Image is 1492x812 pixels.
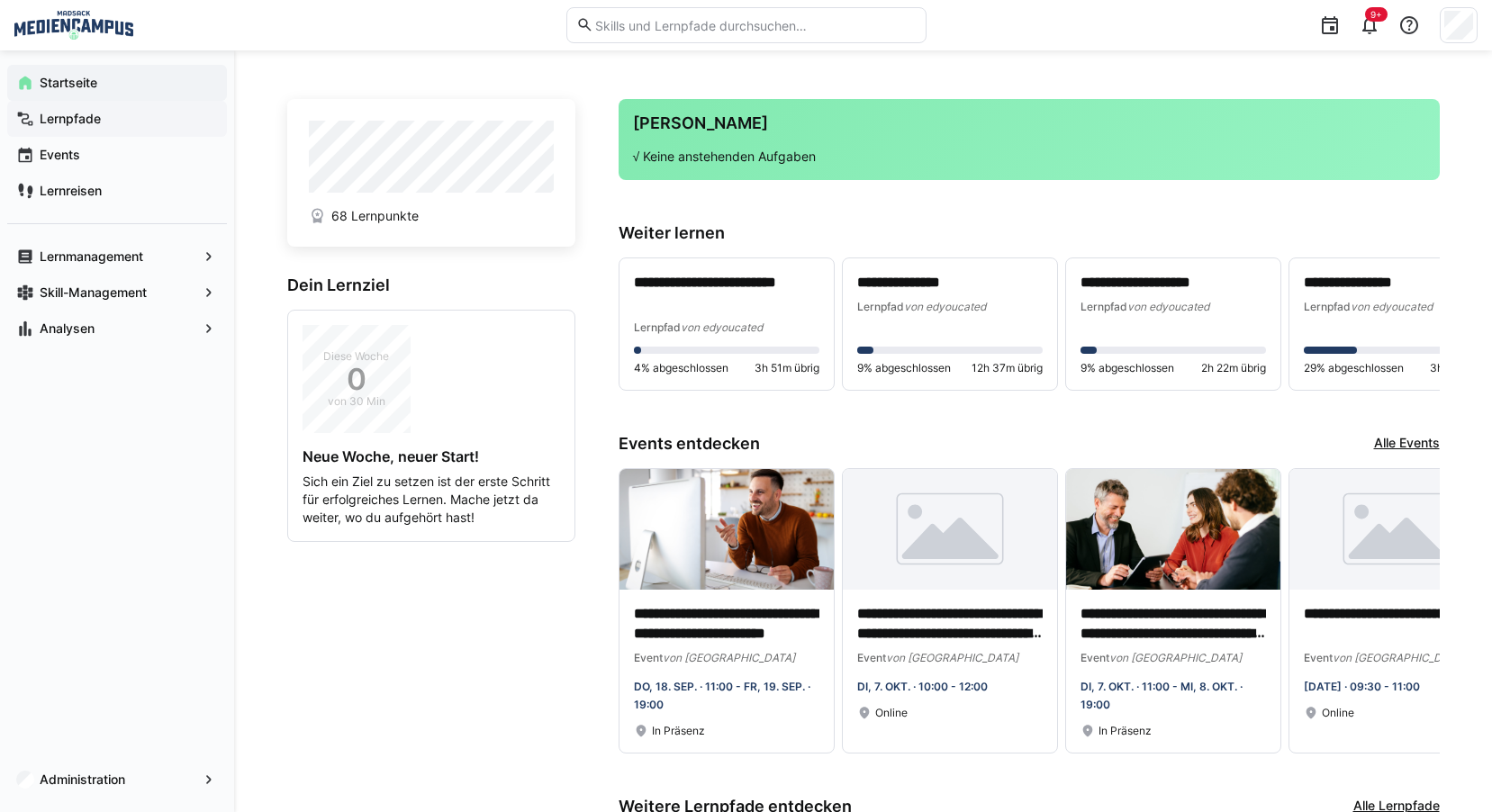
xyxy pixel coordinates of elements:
[857,300,904,313] span: Lernpfad
[1081,651,1109,664] span: Event
[652,724,705,738] span: In Präsenz
[904,300,986,313] span: von edyoucated
[633,148,1425,166] p: √ Keine anstehenden Aufgaben
[1109,651,1242,664] span: von [GEOGRAPHIC_DATA]
[1304,361,1404,375] span: 29% abgeschlossen
[1081,300,1127,313] span: Lernpfad
[619,223,1440,243] h3: Weiter lernen
[1304,300,1351,313] span: Lernpfad
[331,207,419,225] span: 68 Lernpunkte
[857,680,988,693] span: Di, 7. Okt. · 10:00 - 12:00
[1430,361,1489,375] span: 3h 9m übrig
[1333,651,1465,664] span: von [GEOGRAPHIC_DATA]
[634,651,663,664] span: Event
[1081,680,1243,711] span: Di, 7. Okt. · 11:00 - Mi, 8. Okt. · 19:00
[857,361,951,375] span: 9% abgeschlossen
[755,361,819,375] span: 3h 51m übrig
[1370,9,1382,20] span: 9+
[875,706,908,720] span: Online
[303,447,560,465] h4: Neue Woche, neuer Start!
[857,651,886,664] span: Event
[619,434,760,454] h3: Events entdecken
[1066,469,1280,590] img: image
[634,680,810,711] span: Do, 18. Sep. · 11:00 - Fr, 19. Sep. · 19:00
[843,469,1057,590] img: image
[633,113,1425,133] h3: [PERSON_NAME]
[972,361,1043,375] span: 12h 37m übrig
[634,361,728,375] span: 4% abgeschlossen
[619,469,834,590] img: image
[681,320,763,334] span: von edyoucated
[886,651,1018,664] span: von [GEOGRAPHIC_DATA]
[663,651,795,664] span: von [GEOGRAPHIC_DATA]
[634,320,681,334] span: Lernpfad
[1304,651,1333,664] span: Event
[1099,724,1152,738] span: In Präsenz
[1081,361,1174,375] span: 9% abgeschlossen
[1322,706,1354,720] span: Online
[303,473,560,527] p: Sich ein Ziel zu setzen ist der erste Schritt für erfolgreiches Lernen. Mache jetzt da weiter, wo...
[1127,300,1209,313] span: von edyoucated
[1201,361,1266,375] span: 2h 22m übrig
[1374,434,1440,454] a: Alle Events
[1304,680,1420,693] span: [DATE] · 09:30 - 11:00
[1351,300,1433,313] span: von edyoucated
[287,275,575,295] h3: Dein Lernziel
[593,17,916,33] input: Skills und Lernpfade durchsuchen…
